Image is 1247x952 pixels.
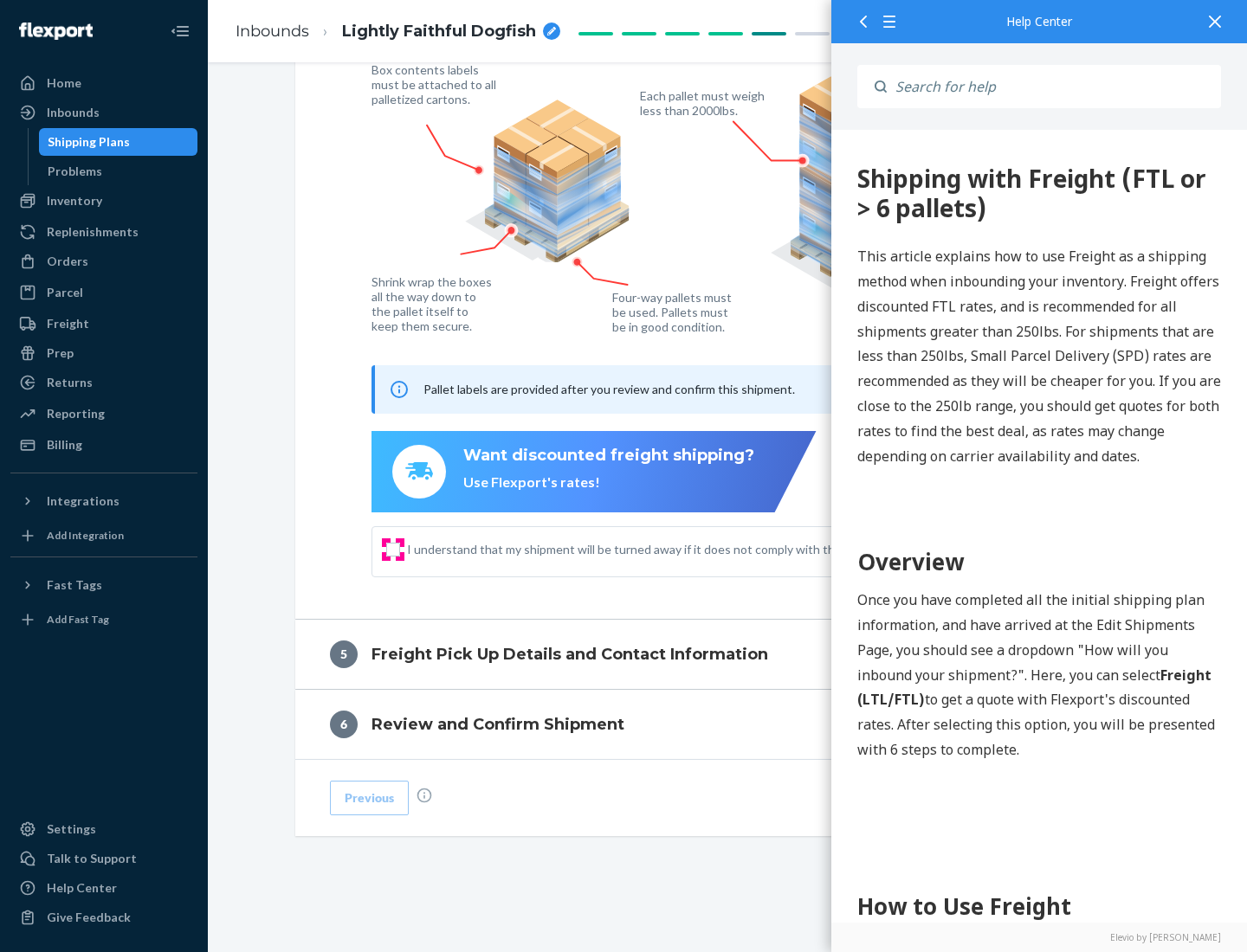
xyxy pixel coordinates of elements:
div: Home [47,74,81,92]
div: Settings [47,820,96,838]
a: Parcel [10,279,197,306]
button: Close Navigation [163,14,197,48]
a: Settings [10,815,197,843]
div: Integrations [47,492,120,510]
a: Inbounds [10,99,197,126]
button: Give Feedback [10,904,197,931]
a: Reporting [10,400,197,428]
img: Flexport logo [19,23,93,40]
figcaption: Box contents labels must be attached to all palletized cartons. [372,62,501,106]
div: Parcel [47,284,83,301]
a: Replenishments [10,218,197,246]
a: Freight [10,310,197,338]
div: Want discounted freight shipping? [463,445,754,467]
div: Inbounds [47,104,100,121]
button: Integrations [10,487,197,515]
figcaption: Each pallet must weigh less than 2000lbs. [640,88,769,118]
div: Give Feedback [47,909,131,926]
button: Previous [330,781,409,815]
div: Freight [47,315,89,332]
span: I understand that my shipment will be turned away if it does not comply with the above guidelines. [407,541,1070,558]
div: Add Integration [47,528,124,543]
figcaption: Shrink wrap the boxes all the way down to the pallet itself to keep them secure. [372,274,495,333]
figcaption: Four-way pallets must be used. Pallets must be in good condition. [612,290,733,334]
div: Fast Tags [47,576,102,594]
div: Returns [47,374,93,391]
div: 360 Shipping with Freight (FTL or > 6 pallets) [26,35,390,93]
a: Prep [10,339,197,367]
h1: Overview [26,415,390,449]
div: Billing [47,436,82,453]
div: Reporting [47,405,105,422]
div: Help Center [47,879,117,897]
div: Add Fast Tag [47,612,109,627]
input: Search [887,65,1221,108]
div: Prep [47,344,74,362]
a: Elevio by [PERSON_NAME] [857,931,1221,943]
button: Fast Tags [10,571,197,599]
div: Problems [48,163,102,180]
a: Shipping Plans [39,128,198,156]
div: Replenishments [47,223,139,241]
div: 6 [330,711,358,738]
div: 5 [330,640,358,668]
a: Talk to Support [10,845,197,872]
button: 5Freight Pick Up Details and Contact Information [295,620,1161,689]
div: Orders [47,253,88,270]
button: 6Review and Confirm Shipment [295,690,1161,759]
p: Once you have completed all the initial shipping plan information, and have arrived at the Edit S... [26,458,390,633]
a: Add Fast Tag [10,606,197,634]
a: Orders [10,248,197,275]
h2: Step 1: Boxes and Labels [26,811,390,842]
a: Billing [10,431,197,459]
input: I understand that my shipment will be turned away if it does not comply with the above guidelines. [386,543,400,556]
p: This article explains how to use Freight as a shipping method when inbounding your inventory. Fre... [26,114,390,338]
a: Help Center [10,874,197,902]
div: Use Flexport's rates! [463,473,754,492]
div: Talk to Support [47,850,137,867]
h1: How to Use Freight [26,760,390,794]
a: Inbounds [236,22,309,41]
h4: Review and Confirm Shipment [372,713,624,736]
div: Shipping Plans [48,133,130,151]
a: Add Integration [10,522,197,550]
div: Inventory [47,192,102,209]
a: Problems [39,158,198,185]
div: Help Center [857,16,1221,28]
a: Home [10,69,197,97]
span: Pallet labels are provided after you review and confirm this shipment. [423,382,795,396]
span: Lightly Faithful Dogfish [342,21,536,43]
a: Inventory [10,187,197,215]
a: Returns [10,369,197,396]
ol: breadcrumbs [222,6,574,57]
h4: Freight Pick Up Details and Contact Information [372,643,768,666]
